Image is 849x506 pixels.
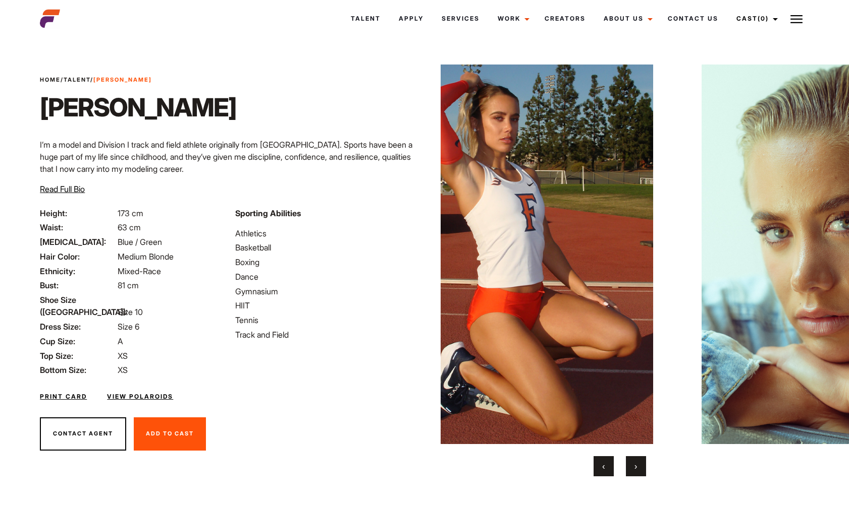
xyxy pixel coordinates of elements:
[235,285,418,297] li: Gymnasium
[40,265,116,277] span: Ethnicity:
[118,351,128,361] span: XS
[40,335,116,347] span: Cup Size:
[118,266,161,276] span: Mixed-Race
[146,430,194,437] span: Add To Cast
[40,236,116,248] span: [MEDICAL_DATA]:
[536,5,595,32] a: Creators
[40,207,116,219] span: Height:
[118,307,143,317] span: Size 10
[235,227,418,239] li: Athletics
[40,294,116,318] span: Shoe Size ([GEOGRAPHIC_DATA]):
[118,208,143,218] span: 173 cm
[118,322,139,332] span: Size 6
[118,365,128,375] span: XS
[235,271,418,283] li: Dance
[40,221,116,233] span: Waist:
[235,314,418,326] li: Tennis
[390,5,433,32] a: Apply
[235,329,418,341] li: Track and Field
[235,241,418,254] li: Basketball
[40,76,61,83] a: Home
[727,5,784,32] a: Cast(0)
[40,279,116,291] span: Bust:
[40,183,85,195] button: Read Full Bio
[118,222,141,232] span: 63 cm
[659,5,727,32] a: Contact Us
[40,392,87,401] a: Print Card
[40,76,152,84] span: / /
[64,76,90,83] a: Talent
[433,5,489,32] a: Services
[40,321,116,333] span: Dress Size:
[342,5,390,32] a: Talent
[93,76,152,83] strong: [PERSON_NAME]
[235,299,418,311] li: HIIT
[758,15,769,22] span: (0)
[40,9,60,29] img: cropped-aefm-brand-fav-22-square.png
[40,92,236,122] h1: [PERSON_NAME]
[40,184,85,194] span: Read Full Bio
[595,5,659,32] a: About Us
[602,461,605,471] span: Previous
[489,5,536,32] a: Work
[790,13,803,25] img: Burger icon
[235,208,301,218] strong: Sporting Abilities
[40,250,116,263] span: Hair Color:
[118,251,174,262] span: Medium Blonde
[118,237,162,247] span: Blue / Green
[107,392,173,401] a: View Polaroids
[40,139,418,175] p: I’m a model and Division I track and field athlete originally from [GEOGRAPHIC_DATA]. Sports have...
[40,350,116,362] span: Top Size:
[634,461,637,471] span: Next
[40,364,116,376] span: Bottom Size:
[134,417,206,451] button: Add To Cast
[235,256,418,268] li: Boxing
[118,336,123,346] span: A
[118,280,139,290] span: 81 cm
[40,417,126,451] button: Contact Agent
